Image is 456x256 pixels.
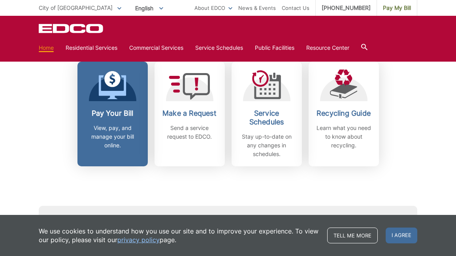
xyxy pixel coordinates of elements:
[282,4,309,12] a: Contact Us
[315,124,373,150] p: Learn what you need to know about recycling.
[309,62,379,166] a: Recycling Guide Learn what you need to know about recycling.
[237,109,296,126] h2: Service Schedules
[306,43,349,52] a: Resource Center
[39,227,319,244] p: We use cookies to understand how you use our site and to improve your experience. To view our pol...
[39,24,104,33] a: EDCD logo. Return to the homepage.
[383,4,411,12] span: Pay My Bill
[255,43,294,52] a: Public Facilities
[66,43,117,52] a: Residential Services
[195,43,243,52] a: Service Schedules
[39,4,113,11] span: City of [GEOGRAPHIC_DATA]
[129,43,183,52] a: Commercial Services
[83,124,142,150] p: View, pay, and manage your bill online.
[194,4,232,12] a: About EDCO
[238,4,276,12] a: News & Events
[315,109,373,118] h2: Recycling Guide
[155,62,225,166] a: Make a Request Send a service request to EDCO.
[129,2,169,15] span: English
[232,62,302,166] a: Service Schedules Stay up-to-date on any changes in schedules.
[160,124,219,141] p: Send a service request to EDCO.
[327,228,378,243] a: Tell me more
[39,43,54,52] a: Home
[77,62,148,166] a: Pay Your Bill View, pay, and manage your bill online.
[386,228,417,243] span: I agree
[237,132,296,158] p: Stay up-to-date on any changes in schedules.
[83,109,142,118] h2: Pay Your Bill
[117,235,160,244] a: privacy policy
[160,109,219,118] h2: Make a Request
